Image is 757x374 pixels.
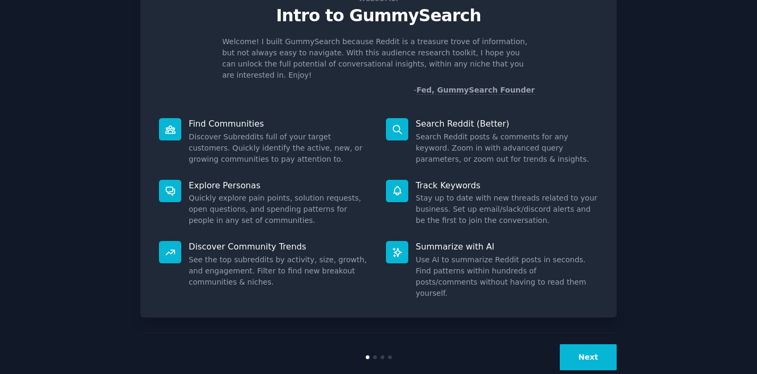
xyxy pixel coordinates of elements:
[189,193,371,226] dd: Quickly explore pain points, solution requests, open questions, and spending patterns for people ...
[416,254,598,299] dd: Use AI to summarize Reddit posts in seconds. Find patterns within hundreds of posts/comments with...
[222,36,535,81] p: Welcome! I built GummySearch because Reddit is a treasure trove of information, but not always ea...
[189,254,371,288] dd: See the top subreddits by activity, size, growth, and engagement. Filter to find new breakout com...
[416,193,598,226] dd: Stay up to date with new threads related to your business. Set up email/slack/discord alerts and ...
[189,118,371,129] p: Find Communities
[560,344,617,370] button: Next
[416,180,598,191] p: Track Keywords
[416,241,598,252] p: Summarize with AI
[189,180,371,191] p: Explore Personas
[189,131,371,165] dd: Discover Subreddits full of your target customers. Quickly identify the active, new, or growing c...
[414,85,535,96] div: -
[416,118,598,129] p: Search Reddit (Better)
[416,131,598,165] dd: Search Reddit posts & comments for any keyword. Zoom in with advanced query parameters, or zoom o...
[152,6,605,25] p: Intro to GummySearch
[189,241,371,252] p: Discover Community Trends
[416,86,535,95] a: Fed, GummySearch Founder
